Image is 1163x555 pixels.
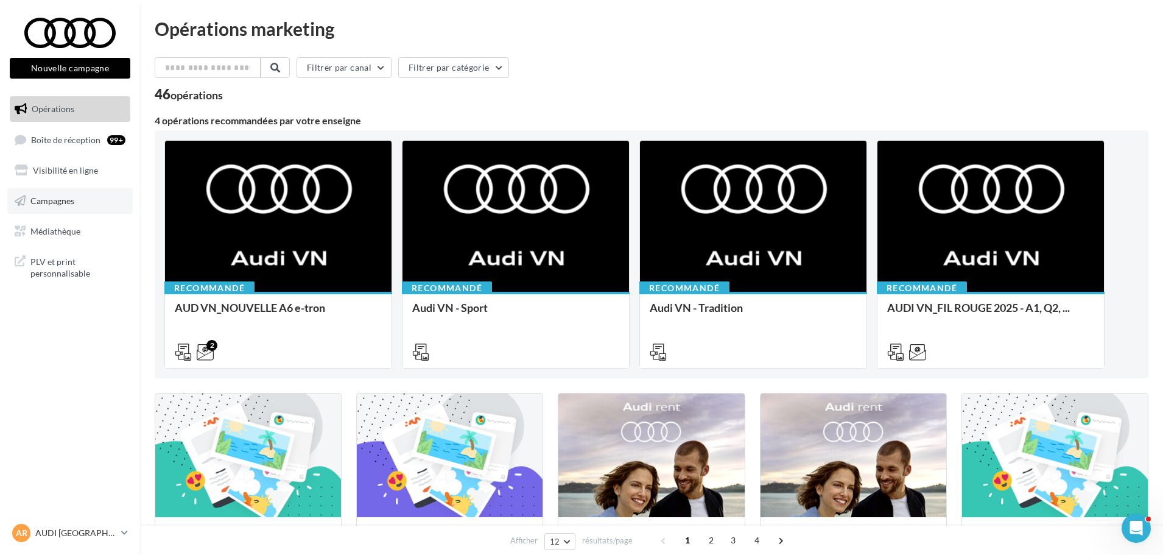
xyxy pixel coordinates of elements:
[1122,514,1151,543] iframe: Intercom live chat
[678,531,697,550] span: 1
[650,301,743,314] span: Audi VN - Tradition
[206,340,217,351] div: 2
[639,281,729,295] div: Recommandé
[701,531,721,550] span: 2
[30,225,80,236] span: Médiathèque
[747,531,767,550] span: 4
[7,96,133,122] a: Opérations
[33,165,98,175] span: Visibilité en ligne
[297,57,392,78] button: Filtrer par canal
[155,116,1148,125] div: 4 opérations recommandées par votre enseigne
[16,527,27,539] span: AR
[170,90,223,101] div: opérations
[35,527,116,539] p: AUDI [GEOGRAPHIC_DATA]
[582,535,633,546] span: résultats/page
[30,196,74,206] span: Campagnes
[32,104,74,114] span: Opérations
[7,127,133,153] a: Boîte de réception99+
[175,301,325,314] span: AUD VN_NOUVELLE A6 e-tron
[877,281,967,295] div: Recommandé
[7,158,133,183] a: Visibilité en ligne
[155,19,1148,38] div: Opérations marketing
[7,188,133,214] a: Campagnes
[7,249,133,285] a: PLV et print personnalisable
[723,531,743,550] span: 3
[10,521,130,545] a: AR AUDI [GEOGRAPHIC_DATA]
[544,533,575,550] button: 12
[10,58,130,79] button: Nouvelle campagne
[107,135,125,145] div: 99+
[887,301,1070,314] span: AUDI VN_FIL ROUGE 2025 - A1, Q2, ...
[550,537,560,546] span: 12
[398,57,509,78] button: Filtrer par catégorie
[30,253,125,280] span: PLV et print personnalisable
[510,535,538,546] span: Afficher
[155,88,223,101] div: 46
[412,301,488,314] span: Audi VN - Sport
[31,134,100,144] span: Boîte de réception
[402,281,492,295] div: Recommandé
[164,281,255,295] div: Recommandé
[7,219,133,244] a: Médiathèque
